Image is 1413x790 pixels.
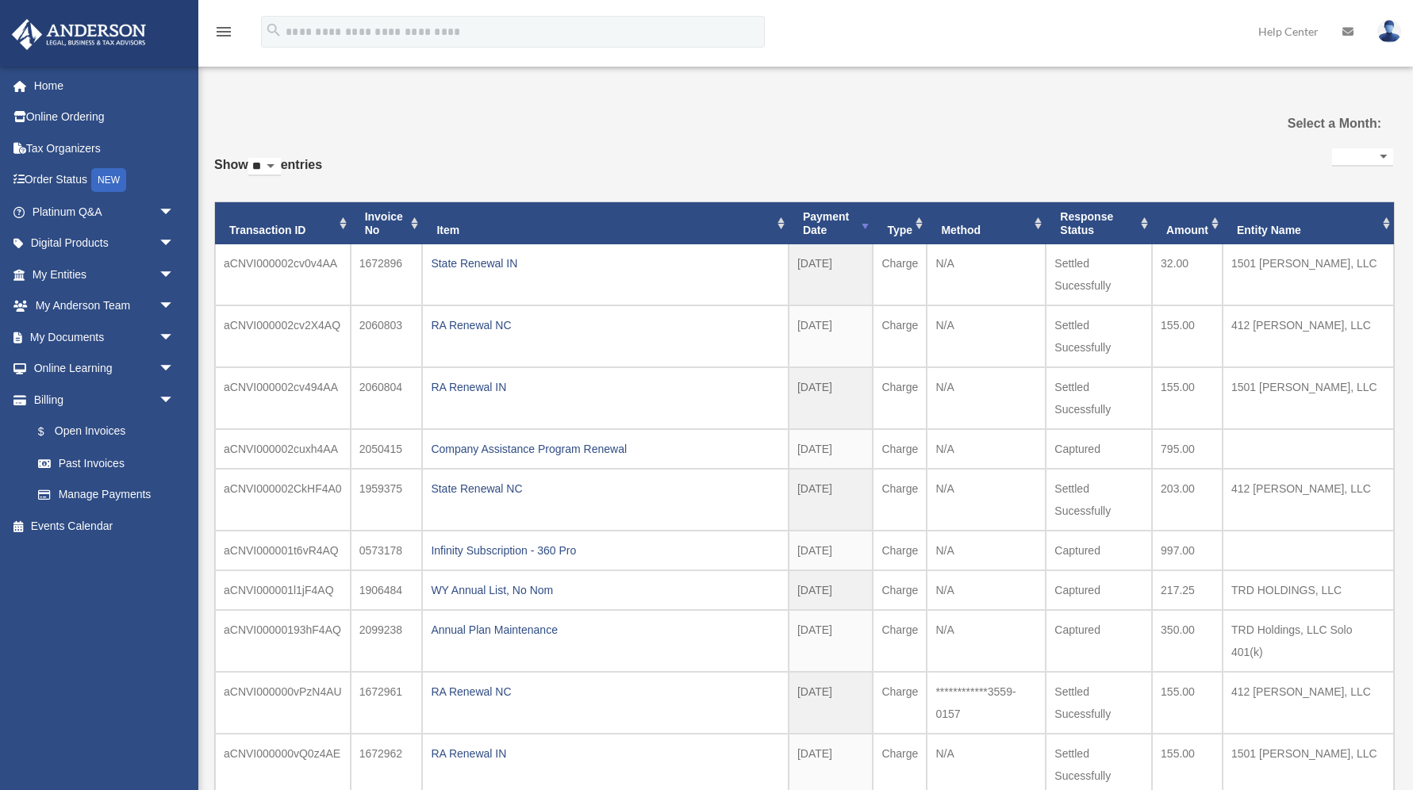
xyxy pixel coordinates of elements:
td: [DATE] [789,429,874,469]
td: Charge [873,672,927,734]
span: arrow_drop_down [159,196,190,228]
th: Transaction ID: activate to sort column ascending [215,202,351,245]
th: Type: activate to sort column ascending [873,202,927,245]
td: aCNVI000002cv0v4AA [215,244,351,305]
div: Infinity Subscription - 360 Pro [431,539,780,562]
span: arrow_drop_down [159,228,190,260]
td: 795.00 [1152,429,1223,469]
td: 203.00 [1152,469,1223,531]
td: 155.00 [1152,672,1223,734]
td: 1906484 [351,570,423,610]
a: Online Ordering [11,102,198,133]
td: [DATE] [789,672,874,734]
td: 1959375 [351,469,423,531]
div: State Renewal IN [431,252,780,274]
td: Charge [873,367,927,429]
label: Show entries [214,154,322,192]
td: 155.00 [1152,305,1223,367]
td: Charge [873,469,927,531]
td: N/A [927,610,1046,672]
div: WY Annual List, No Nom [431,579,780,601]
td: N/A [927,429,1046,469]
td: [DATE] [789,305,874,367]
td: Settled Sucessfully [1046,469,1152,531]
td: Captured [1046,429,1152,469]
label: Select a Month: [1208,113,1381,135]
a: My Entitiesarrow_drop_down [11,259,198,290]
td: N/A [927,570,1046,610]
a: menu [214,28,233,41]
div: Annual Plan Maintenance [431,619,780,641]
td: Settled Sucessfully [1046,672,1152,734]
th: Amount: activate to sort column ascending [1152,202,1223,245]
td: 1672961 [351,672,423,734]
td: Charge [873,570,927,610]
td: 2099238 [351,610,423,672]
td: Charge [873,610,927,672]
td: aCNVI00000193hF4AQ [215,610,351,672]
th: Item: activate to sort column ascending [422,202,789,245]
th: Response Status: activate to sort column ascending [1046,202,1152,245]
img: Anderson Advisors Platinum Portal [7,19,151,50]
td: Settled Sucessfully [1046,367,1152,429]
td: 412 [PERSON_NAME], LLC [1223,672,1394,734]
td: 1672896 [351,244,423,305]
td: 1501 [PERSON_NAME], LLC [1223,244,1394,305]
td: 997.00 [1152,531,1223,570]
img: User Pic [1377,20,1401,43]
td: N/A [927,244,1046,305]
select: Showentries [248,158,281,176]
span: arrow_drop_down [159,290,190,323]
td: aCNVI000002cv494AA [215,367,351,429]
td: aCNVI000002cuxh4AA [215,429,351,469]
td: Captured [1046,531,1152,570]
span: $ [47,422,55,442]
td: [DATE] [789,244,874,305]
div: RA Renewal NC [431,681,780,703]
span: arrow_drop_down [159,384,190,416]
td: Charge [873,531,927,570]
span: arrow_drop_down [159,353,190,385]
td: N/A [927,469,1046,531]
td: 350.00 [1152,610,1223,672]
div: RA Renewal NC [431,314,780,336]
td: [DATE] [789,367,874,429]
td: N/A [927,305,1046,367]
div: RA Renewal IN [431,376,780,398]
td: 1501 [PERSON_NAME], LLC [1223,367,1394,429]
th: Invoice No: activate to sort column ascending [351,202,423,245]
td: Captured [1046,570,1152,610]
a: Order StatusNEW [11,164,198,197]
td: aCNVI000002CkHF4A0 [215,469,351,531]
div: NEW [91,168,126,192]
a: Billingarrow_drop_down [11,384,198,416]
span: arrow_drop_down [159,321,190,354]
td: aCNVI000002cv2X4AQ [215,305,351,367]
td: TRD Holdings, LLC Solo 401(k) [1223,610,1394,672]
td: 32.00 [1152,244,1223,305]
td: Settled Sucessfully [1046,305,1152,367]
td: 217.25 [1152,570,1223,610]
td: 2050415 [351,429,423,469]
a: My Documentsarrow_drop_down [11,321,198,353]
td: TRD HOLDINGS, LLC [1223,570,1394,610]
i: search [265,21,282,39]
div: RA Renewal IN [431,742,780,765]
td: 155.00 [1152,367,1223,429]
th: Method: activate to sort column ascending [927,202,1046,245]
div: State Renewal NC [431,477,780,500]
td: Captured [1046,610,1152,672]
td: aCNVI000001l1jF4AQ [215,570,351,610]
td: Charge [873,429,927,469]
td: aCNVI000001t6vR4AQ [215,531,351,570]
td: Settled Sucessfully [1046,244,1152,305]
a: Manage Payments [22,479,198,511]
td: Charge [873,305,927,367]
td: [DATE] [789,531,874,570]
td: 2060804 [351,367,423,429]
a: $Open Invoices [22,416,198,448]
td: 412 [PERSON_NAME], LLC [1223,305,1394,367]
td: Charge [873,244,927,305]
td: 0573178 [351,531,423,570]
a: Digital Productsarrow_drop_down [11,228,198,259]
